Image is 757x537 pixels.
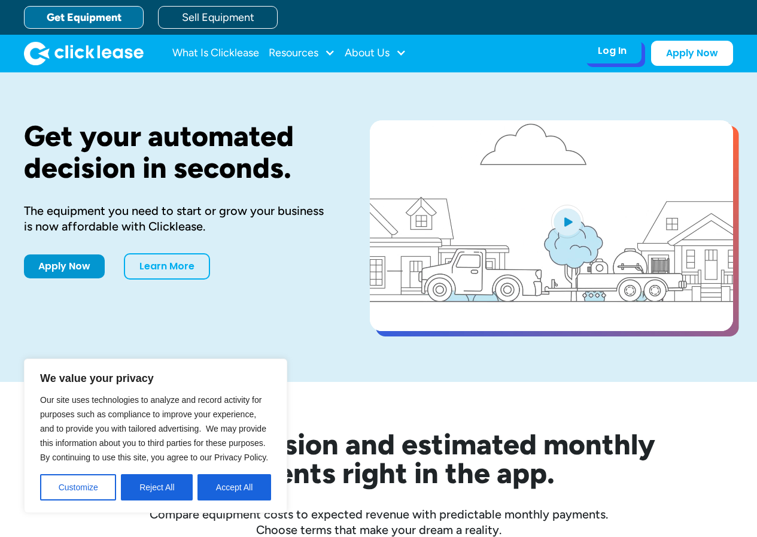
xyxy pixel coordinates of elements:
[40,371,271,386] p: We value your privacy
[124,253,210,280] a: Learn More
[24,120,332,184] h1: Get your automated decision in seconds.
[197,474,271,500] button: Accept All
[345,41,406,65] div: About Us
[24,203,332,234] div: The equipment you need to start or grow your business is now affordable with Clicklease.
[24,6,144,29] a: Get Equipment
[370,120,733,331] a: open lightbox
[551,205,583,238] img: Blue play button logo on a light blue circular background
[24,41,144,65] a: home
[24,254,105,278] a: Apply Now
[598,45,627,57] div: Log In
[44,430,714,487] h2: See your decision and estimated monthly payments right in the app.
[269,41,335,65] div: Resources
[24,41,144,65] img: Clicklease logo
[40,474,116,500] button: Customize
[40,395,268,462] span: Our site uses technologies to analyze and record activity for purposes such as compliance to impr...
[651,41,733,66] a: Apply Now
[158,6,278,29] a: Sell Equipment
[24,359,287,513] div: We value your privacy
[172,41,259,65] a: What Is Clicklease
[121,474,193,500] button: Reject All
